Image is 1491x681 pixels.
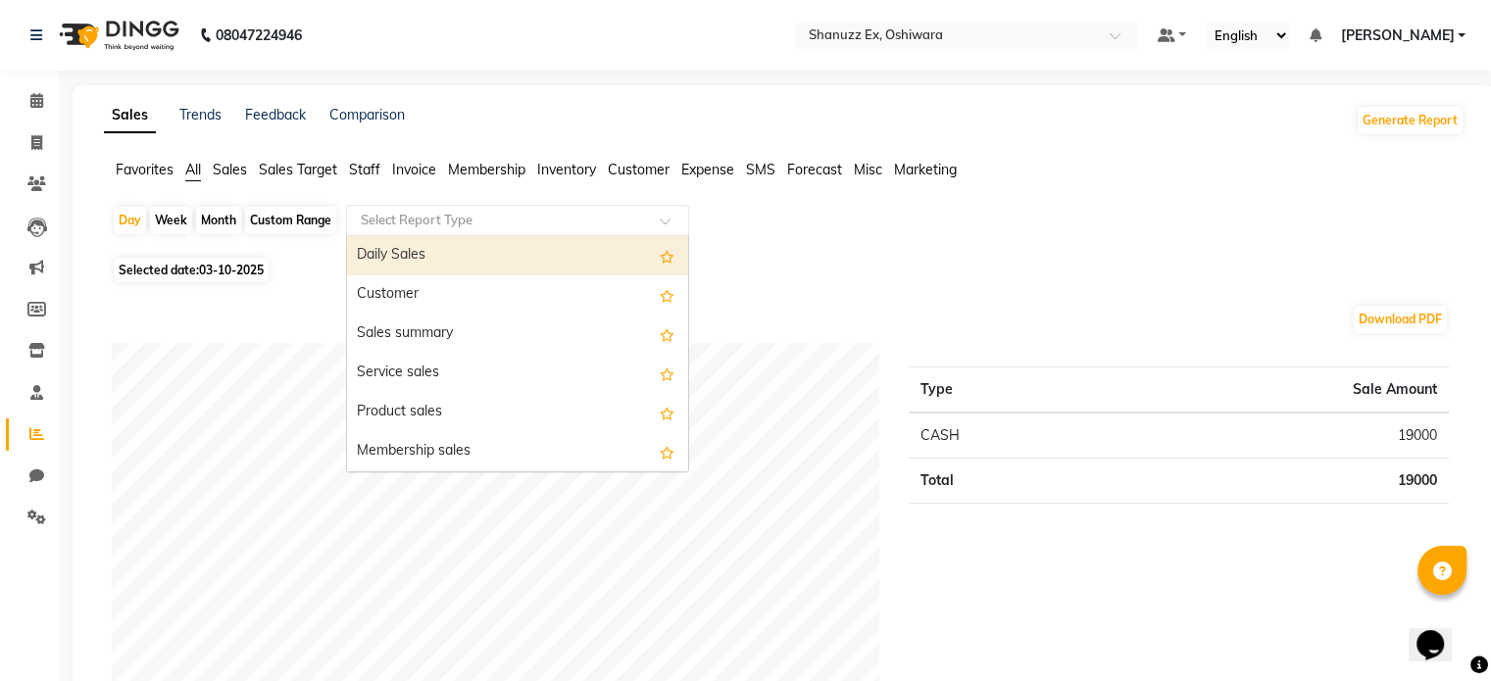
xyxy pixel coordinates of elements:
[681,161,734,178] span: Expense
[1108,459,1449,504] td: 19000
[448,161,525,178] span: Membership
[50,8,184,63] img: logo
[894,161,957,178] span: Marketing
[114,207,146,234] div: Day
[259,161,337,178] span: Sales Target
[660,362,674,385] span: Add this report to Favorites List
[349,161,380,178] span: Staff
[1340,25,1454,46] span: [PERSON_NAME]
[179,106,222,123] a: Trends
[392,161,436,178] span: Invoice
[660,283,674,307] span: Add this report to Favorites List
[114,258,269,282] span: Selected date:
[199,263,264,277] span: 03-10-2025
[746,161,775,178] span: SMS
[185,161,201,178] span: All
[196,207,241,234] div: Month
[213,161,247,178] span: Sales
[216,8,302,63] b: 08047224946
[347,315,688,354] div: Sales summary
[104,98,156,133] a: Sales
[854,161,882,178] span: Misc
[787,161,842,178] span: Forecast
[347,432,688,471] div: Membership sales
[1108,413,1449,459] td: 19000
[1108,367,1449,413] th: Sale Amount
[660,244,674,268] span: Add this report to Favorites List
[346,235,689,472] ng-dropdown-panel: Options list
[608,161,670,178] span: Customer
[245,106,306,123] a: Feedback
[1358,107,1463,134] button: Generate Report
[909,367,1108,413] th: Type
[909,459,1108,504] td: Total
[347,354,688,393] div: Service sales
[116,161,174,178] span: Favorites
[347,393,688,432] div: Product sales
[660,440,674,463] span: Add this report to Favorites List
[1409,603,1471,661] iframe: chat widget
[329,106,405,123] a: Comparison
[909,413,1108,459] td: CASH
[660,322,674,346] span: Add this report to Favorites List
[347,236,688,275] div: Daily Sales
[150,207,192,234] div: Week
[347,275,688,315] div: Customer
[660,401,674,424] span: Add this report to Favorites List
[537,161,596,178] span: Inventory
[1354,306,1447,333] button: Download PDF
[245,207,336,234] div: Custom Range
